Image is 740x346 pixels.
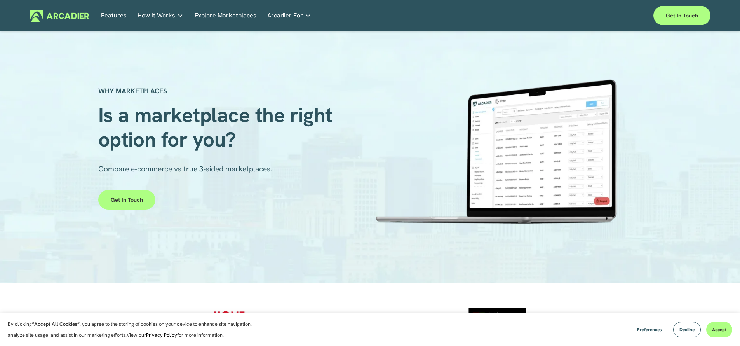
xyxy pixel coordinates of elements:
[195,10,256,22] a: Explore Marketplaces
[706,322,732,337] button: Accept
[712,327,726,333] span: Accept
[146,332,177,338] a: Privacy Policy
[267,10,303,21] span: Arcadier For
[98,190,155,210] a: Get in touch
[138,10,175,21] span: How It Works
[637,327,662,333] span: Preferences
[98,86,167,95] strong: WHY MARKETPLACES
[30,10,89,22] img: Arcadier
[631,322,668,337] button: Preferences
[98,164,272,174] span: Compare e-commerce vs true 3-sided marketplaces.
[267,10,311,22] a: folder dropdown
[98,101,338,152] span: Is a marketplace the right option for you?
[679,327,695,333] span: Decline
[101,10,127,22] a: Features
[32,321,80,327] strong: “Accept All Cookies”
[138,10,183,22] a: folder dropdown
[673,322,701,337] button: Decline
[8,319,260,341] p: By clicking , you agree to the storing of cookies on your device to enhance site navigation, anal...
[653,6,710,25] a: Get in touch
